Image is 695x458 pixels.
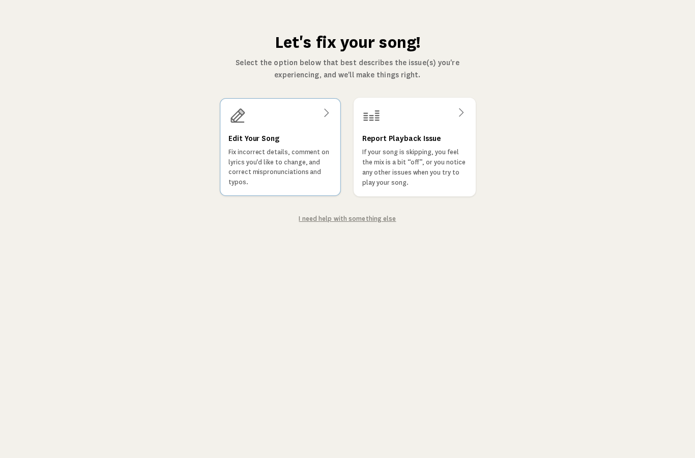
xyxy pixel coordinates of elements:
a: Report Playback IssueIf your song is skipping, you feel the mix is a bit “off”, or you notice any... [354,98,476,196]
h3: Edit Your Song [228,133,279,145]
a: Edit Your SongFix incorrect details, comment on lyrics you'd like to change, and correct mispronu... [219,98,341,196]
h3: Report Playback Issue [362,133,441,145]
h1: Let's fix your song! [218,33,477,53]
p: If your song is skipping, you feel the mix is a bit “off”, or you notice any other issues when yo... [362,147,467,188]
a: I need help with something else [299,214,396,223]
p: Select the option below that best describes the issue(s) you're experiencing, and we'll make thin... [218,57,477,81]
p: Fix incorrect details, comment on lyrics you'd like to change, and correct mispronunciations and ... [228,147,332,187]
